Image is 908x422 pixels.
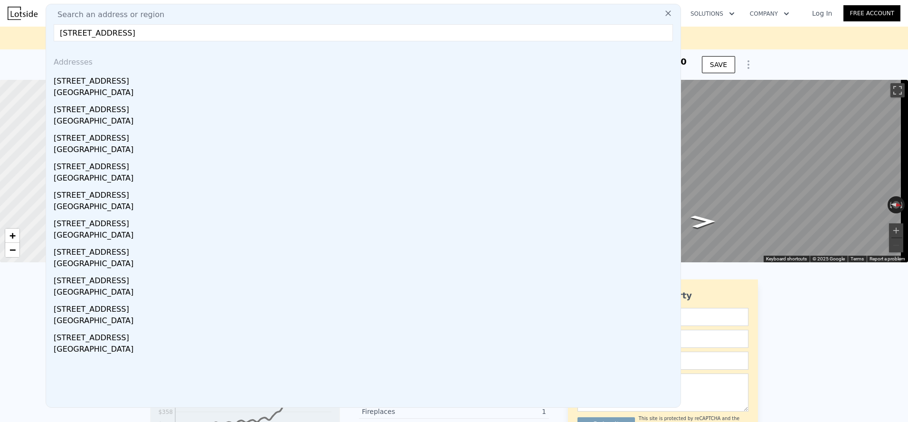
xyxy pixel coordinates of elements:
div: [GEOGRAPHIC_DATA] [54,201,677,214]
button: SAVE [702,56,735,73]
div: [STREET_ADDRESS] [54,300,677,315]
tspan: $358 [158,409,173,415]
input: Enter an address, city, region, neighborhood or zip code [54,24,673,41]
span: − [9,244,16,256]
div: [GEOGRAPHIC_DATA] [54,115,677,129]
div: Addresses [50,49,677,72]
div: [STREET_ADDRESS] [54,328,677,344]
img: Lotside [8,7,38,20]
button: Toggle fullscreen view [890,83,905,97]
div: [GEOGRAPHIC_DATA] [54,87,677,100]
div: [STREET_ADDRESS] [54,129,677,144]
a: Zoom out [5,243,19,257]
a: Zoom in [5,229,19,243]
button: Rotate counterclockwise [888,196,893,213]
span: © 2025 Google [813,256,845,261]
path: Go North, Cortlandt Manor Rd [680,212,726,231]
div: [STREET_ADDRESS] [54,186,677,201]
div: [GEOGRAPHIC_DATA] [54,315,677,328]
div: 1 [454,407,546,416]
a: Report a problem [870,256,905,261]
button: Zoom out [889,238,903,252]
button: Solutions [683,5,742,22]
div: [STREET_ADDRESS] [54,157,677,173]
div: [STREET_ADDRESS] [54,100,677,115]
button: Show Options [739,55,758,74]
button: Keyboard shortcuts [766,256,807,262]
div: [GEOGRAPHIC_DATA] [54,344,677,357]
div: [GEOGRAPHIC_DATA] [54,258,677,271]
div: Fireplaces [362,407,454,416]
div: [STREET_ADDRESS] [54,271,677,287]
div: [STREET_ADDRESS] [54,243,677,258]
div: [GEOGRAPHIC_DATA] [54,287,677,300]
a: Terms [851,256,864,261]
button: Rotate clockwise [900,196,905,213]
div: [STREET_ADDRESS] [54,72,677,87]
div: [STREET_ADDRESS] [54,214,677,230]
button: Reset the view [887,200,905,210]
a: Free Account [843,5,900,21]
span: Search an address or region [50,9,164,20]
button: Zoom in [889,223,903,238]
button: Company [742,5,797,22]
a: Log In [801,9,843,18]
div: [GEOGRAPHIC_DATA] [54,173,677,186]
div: [GEOGRAPHIC_DATA] [54,144,677,157]
span: + [9,230,16,241]
div: [GEOGRAPHIC_DATA] [54,230,677,243]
